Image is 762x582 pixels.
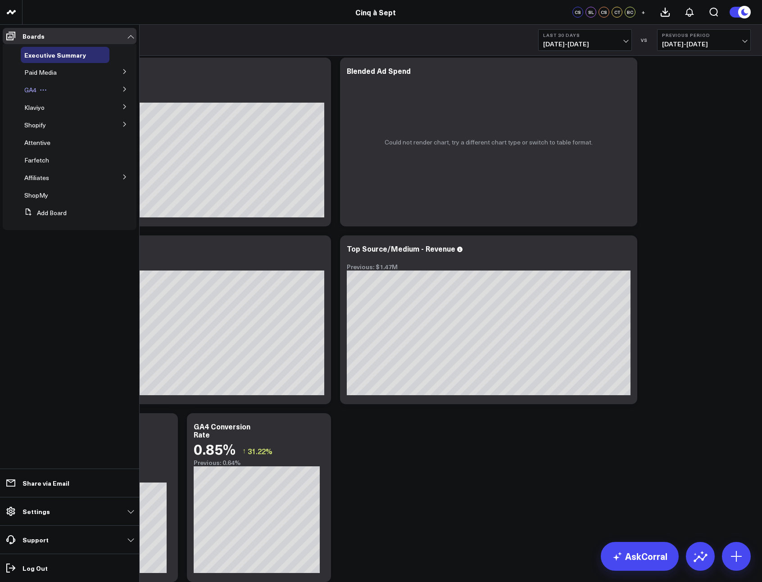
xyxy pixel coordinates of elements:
div: BC [625,7,635,18]
b: Last 30 Days [543,32,627,38]
button: Add Board [21,205,67,221]
a: Paid Media [24,69,57,76]
p: Log Out [23,564,48,572]
p: Support [23,536,49,543]
span: 31.22% [248,446,272,456]
div: Previous: 0.64% [194,459,324,466]
a: Cinq à Sept [355,7,396,17]
a: GA4 [24,86,36,94]
button: + [638,7,649,18]
b: Previous Period [662,32,746,38]
div: Previous: $1.48M [41,263,324,271]
a: Shopify [24,122,46,129]
div: CS [572,7,583,18]
a: AskCorral [601,542,679,571]
p: Settings [23,508,50,515]
span: Attentive [24,138,50,147]
span: Executive Summary [24,50,86,59]
a: Farfetch [24,157,49,164]
div: Top Source/Medium - Revenue [347,244,455,253]
p: Share via Email [23,479,69,487]
span: Shopify [24,121,46,129]
div: CS [599,7,609,18]
a: ShopMy [24,192,48,199]
span: ShopMy [24,191,48,199]
div: VS [636,37,653,43]
a: Log Out [3,560,136,576]
p: Boards [23,32,45,40]
span: Paid Media [24,68,57,77]
span: ↑ [242,445,246,457]
div: 0.85% [194,441,236,457]
span: Affiliates [24,173,49,182]
span: [DATE] - [DATE] [662,41,746,48]
a: Executive Summary [24,51,86,59]
span: Farfetch [24,156,49,164]
div: Previous: 3.14k [41,95,324,103]
div: SL [585,7,596,18]
a: Attentive [24,139,50,146]
div: Previous: $1.47M [347,263,630,271]
span: + [641,9,645,15]
a: Klaviyo [24,104,45,111]
a: Affiliates [24,174,49,181]
span: [DATE] - [DATE] [543,41,627,48]
div: Blended Ad Spend [347,66,411,76]
p: Could not render chart, try a different chart type or switch to table format. [385,139,593,146]
button: Last 30 Days[DATE]-[DATE] [538,29,632,51]
button: Previous Period[DATE]-[DATE] [657,29,751,51]
div: GA4 Conversion Rate [194,421,250,439]
div: CT [612,7,622,18]
span: Klaviyo [24,103,45,112]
